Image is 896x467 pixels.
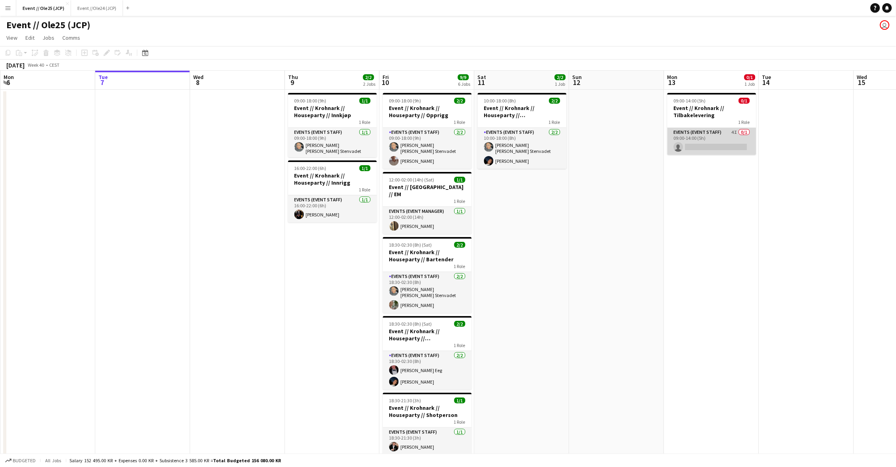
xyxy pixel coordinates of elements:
app-job-card: 10:00-18:00 (8h)2/2Event // Krohnark // Houseparty // [GEOGRAPHIC_DATA]1 RoleEvents (Event Staff)... [478,93,567,169]
span: Total Budgeted 156 080.00 KR [213,457,281,463]
h3: Event // Krohnark // Houseparty // Shotperson [383,404,472,419]
span: View [6,34,17,41]
app-job-card: 18:30-21:30 (3h)1/1Event // Krohnark // Houseparty // Shotperson1 RoleEvents (Event Staff)1/118:3... [383,393,472,455]
span: 12 [571,78,582,87]
h3: Event // [GEOGRAPHIC_DATA] // EM [383,183,472,198]
span: 12:00-02:00 (14h) (Sat) [389,177,435,183]
span: 18:30-21:30 (3h) [389,398,421,403]
span: 1/1 [360,165,371,171]
span: Wed [857,73,867,81]
span: Tue [762,73,771,81]
span: 09:00-18:00 (9h) [294,98,327,104]
h3: Event // Krohnark // Houseparty // Innkjøp [288,104,377,119]
span: 10 [382,78,389,87]
span: Thu [288,73,298,81]
span: 1/1 [360,98,371,104]
span: 1 Role [454,198,465,204]
span: 15 [856,78,867,87]
span: 16:00-22:00 (6h) [294,165,327,171]
app-job-card: 09:00-18:00 (9h)2/2Event // Krohnark // Houseparty // Opprigg1 RoleEvents (Event Staff)2/209:00-1... [383,93,472,169]
span: 1/1 [454,177,465,183]
app-job-card: 12:00-02:00 (14h) (Sat)1/1Event // [GEOGRAPHIC_DATA] // EM1 RoleEvents (Event Manager)1/112:00-02... [383,172,472,234]
span: 1 Role [454,119,465,125]
span: 1 Role [359,119,371,125]
span: Wed [193,73,204,81]
div: Salary 152 495.00 KR + Expenses 0.00 KR + Subsistence 3 585.00 KR = [69,457,281,463]
span: 10:00-18:00 (8h) [484,98,516,104]
span: 1/1 [454,398,465,403]
span: Budgeted [13,458,36,463]
h3: Event // Krohnark // Houseparty // Bartender [383,249,472,263]
span: 9/9 [458,74,469,80]
span: Mon [667,73,678,81]
a: View [3,33,21,43]
h3: Event // Krohnark // Houseparty // Opprigg [383,104,472,119]
span: Sat [478,73,486,81]
span: 2/2 [363,74,374,80]
app-job-card: 18:30-02:30 (8h) (Sat)2/2Event // Krohnark // Houseparty // [GEOGRAPHIC_DATA]1 RoleEvents (Event ... [383,316,472,390]
app-job-card: 16:00-22:00 (6h)1/1Event // Krohnark // Houseparty // Innrigg1 RoleEvents (Event Staff)1/116:00-2... [288,160,377,222]
a: Jobs [39,33,58,43]
span: 2/2 [555,74,566,80]
button: Event // Ole25 (JCP) [16,0,71,16]
span: 13 [666,78,678,87]
app-card-role: Events (Event Staff)2/209:00-18:00 (9h)[PERSON_NAME] [PERSON_NAME] Stenvadet[PERSON_NAME] [383,128,472,169]
app-card-role: Events (Event Staff)2/218:30-02:30 (8h)[PERSON_NAME] [PERSON_NAME] Stenvadet[PERSON_NAME] [383,272,472,313]
h1: Event // Ole25 (JCP) [6,19,90,31]
span: 1 Role [454,342,465,348]
h3: Event // Krohnark // Tilbakelevering [667,104,756,119]
span: Week 40 [26,62,46,68]
a: Edit [22,33,38,43]
span: All jobs [44,457,63,463]
span: 8 [192,78,204,87]
span: Fri [383,73,389,81]
span: 14 [761,78,771,87]
app-card-role: Events (Event Staff)1/116:00-22:00 (6h)[PERSON_NAME] [288,195,377,222]
app-job-card: 09:00-14:00 (5h)0/1Event // Krohnark // Tilbakelevering1 RoleEvents (Event Staff)4I0/109:00-14:00... [667,93,756,155]
div: 6 Jobs [458,81,471,87]
div: 18:30-02:30 (8h) (Sat)2/2Event // Krohnark // Houseparty // Bartender1 RoleEvents (Event Staff)2/... [383,237,472,313]
span: 18:30-02:30 (8h) (Sat) [389,242,432,248]
span: 2/2 [454,242,465,248]
span: 1 Role [549,119,560,125]
div: CEST [49,62,60,68]
app-card-role: Events (Event Manager)1/112:00-02:00 (14h)[PERSON_NAME] [383,207,472,234]
h3: Event // Krohnark // Houseparty // Innrigg [288,172,377,186]
app-card-role: Events (Event Staff)2/218:30-02:30 (8h)[PERSON_NAME] Eeg[PERSON_NAME] [383,351,472,390]
span: Mon [4,73,14,81]
span: 2/2 [454,321,465,327]
span: 18:30-02:30 (8h) (Sat) [389,321,432,327]
span: 09:00-14:00 (5h) [674,98,706,104]
span: 1 Role [359,187,371,193]
span: 1 Role [454,419,465,425]
span: 9 [287,78,298,87]
span: 2/2 [454,98,465,104]
app-card-role: Events (Event Staff)4I0/109:00-14:00 (5h) [667,128,756,155]
span: 6 [2,78,14,87]
div: 1 Job [745,81,755,87]
a: Comms [59,33,83,43]
span: Jobs [42,34,54,41]
div: 1 Job [555,81,565,87]
span: 0/1 [744,74,756,80]
button: Event //Ole24 (JCP) [71,0,123,16]
app-card-role: Events (Event Staff)1/109:00-18:00 (9h)[PERSON_NAME] [PERSON_NAME] Stenvadet [288,128,377,157]
span: 09:00-18:00 (9h) [389,98,421,104]
span: 0/1 [739,98,750,104]
span: Comms [62,34,80,41]
div: 2 Jobs [363,81,376,87]
span: 1 Role [738,119,750,125]
app-card-role: Events (Event Staff)2/210:00-18:00 (8h)[PERSON_NAME] [PERSON_NAME] Stenvadet[PERSON_NAME] [478,128,567,169]
app-job-card: 09:00-18:00 (9h)1/1Event // Krohnark // Houseparty // Innkjøp1 RoleEvents (Event Staff)1/109:00-1... [288,93,377,157]
button: Budgeted [4,456,37,465]
span: 1 Role [454,263,465,269]
span: 11 [477,78,486,87]
span: 7 [97,78,108,87]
